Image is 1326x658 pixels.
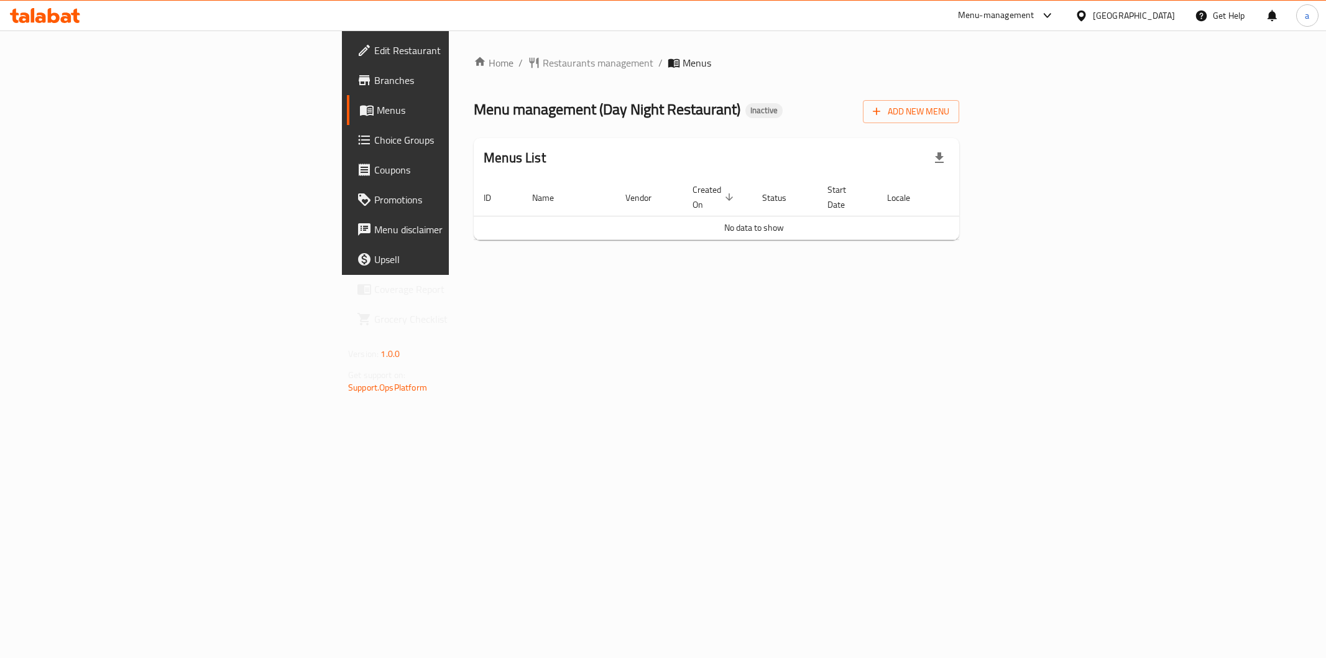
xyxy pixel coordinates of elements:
a: Edit Restaurant [347,35,563,65]
span: Status [762,190,803,205]
a: Menu disclaimer [347,215,563,244]
span: Coupons [374,162,553,177]
a: Choice Groups [347,125,563,155]
a: Grocery Checklist [347,304,563,334]
th: Actions [941,178,1034,216]
span: Restaurants management [543,55,653,70]
span: Menu management ( Day Night Restaurant ) [474,95,740,123]
span: Get support on: [348,367,405,383]
a: Menus [347,95,563,125]
nav: breadcrumb [474,55,959,70]
span: Menu disclaimer [374,222,553,237]
a: Branches [347,65,563,95]
h2: Menus List [484,149,546,167]
span: Start Date [827,182,862,212]
span: Menus [683,55,711,70]
span: Grocery Checklist [374,312,553,327]
li: / [658,55,663,70]
span: Upsell [374,252,553,267]
span: Created On [693,182,737,212]
span: Choice Groups [374,132,553,147]
span: Coverage Report [374,282,553,297]
a: Coverage Report [347,274,563,304]
a: Upsell [347,244,563,274]
a: Promotions [347,185,563,215]
span: Version: [348,346,379,362]
span: 1.0.0 [380,346,400,362]
a: Support.OpsPlatform [348,379,427,396]
div: [GEOGRAPHIC_DATA] [1093,9,1175,22]
span: Add New Menu [873,104,949,119]
span: Vendor [625,190,668,205]
span: Locale [887,190,926,205]
span: Promotions [374,192,553,207]
span: No data to show [724,220,784,236]
a: Coupons [347,155,563,185]
div: Menu-management [958,8,1034,23]
span: ID [484,190,507,205]
div: Inactive [745,103,783,118]
span: Edit Restaurant [374,43,553,58]
span: a [1305,9,1309,22]
span: Inactive [745,105,783,116]
div: Export file [924,143,954,173]
span: Menus [377,103,553,118]
a: Restaurants management [528,55,653,70]
button: Add New Menu [863,100,959,123]
span: Branches [374,73,553,88]
span: Name [532,190,570,205]
table: enhanced table [474,178,1034,240]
